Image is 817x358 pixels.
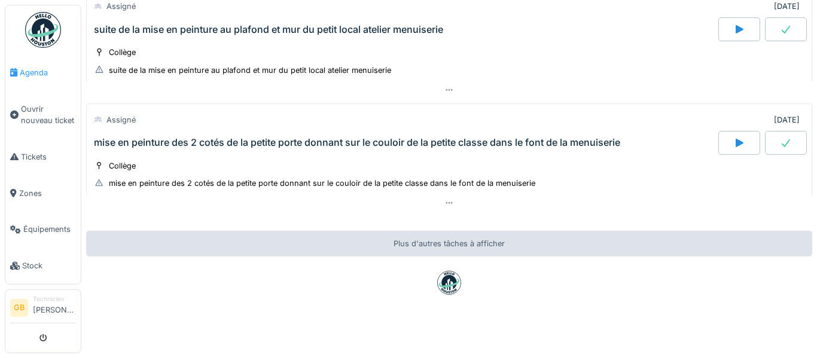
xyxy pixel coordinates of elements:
a: Agenda [5,54,81,91]
a: GB Technicien[PERSON_NAME] [10,295,76,323]
li: [PERSON_NAME] [33,295,76,320]
span: Ouvrir nouveau ticket [21,103,76,126]
a: Stock [5,247,81,284]
div: Assigné [106,114,136,126]
span: Zones [19,188,76,199]
a: Équipements [5,212,81,248]
span: Stock [22,260,76,271]
div: suite de la mise en peinture au plafond et mur du petit local atelier menuiserie [109,65,391,76]
a: Ouvrir nouveau ticket [5,91,81,139]
span: Équipements [23,224,76,235]
div: Collège [109,47,136,58]
div: mise en peinture des 2 cotés de la petite porte donnant sur le couloir de la petite classe dans l... [109,178,535,189]
div: Technicien [33,295,76,304]
a: Tickets [5,139,81,175]
span: Agenda [20,67,76,78]
div: Plus d'autres tâches à afficher [86,231,812,256]
div: [DATE] [774,114,800,126]
div: Assigné [106,1,136,12]
span: Tickets [21,151,76,163]
div: suite de la mise en peinture au plafond et mur du petit local atelier menuiserie [94,24,443,35]
div: [DATE] [774,1,800,12]
img: Badge_color-CXgf-gQk.svg [25,12,61,48]
li: GB [10,299,28,317]
div: Collège [109,160,136,172]
div: mise en peinture des 2 cotés de la petite porte donnant sur le couloir de la petite classe dans l... [94,137,620,148]
a: Zones [5,175,81,212]
img: badge-BVDL4wpA.svg [437,271,461,295]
